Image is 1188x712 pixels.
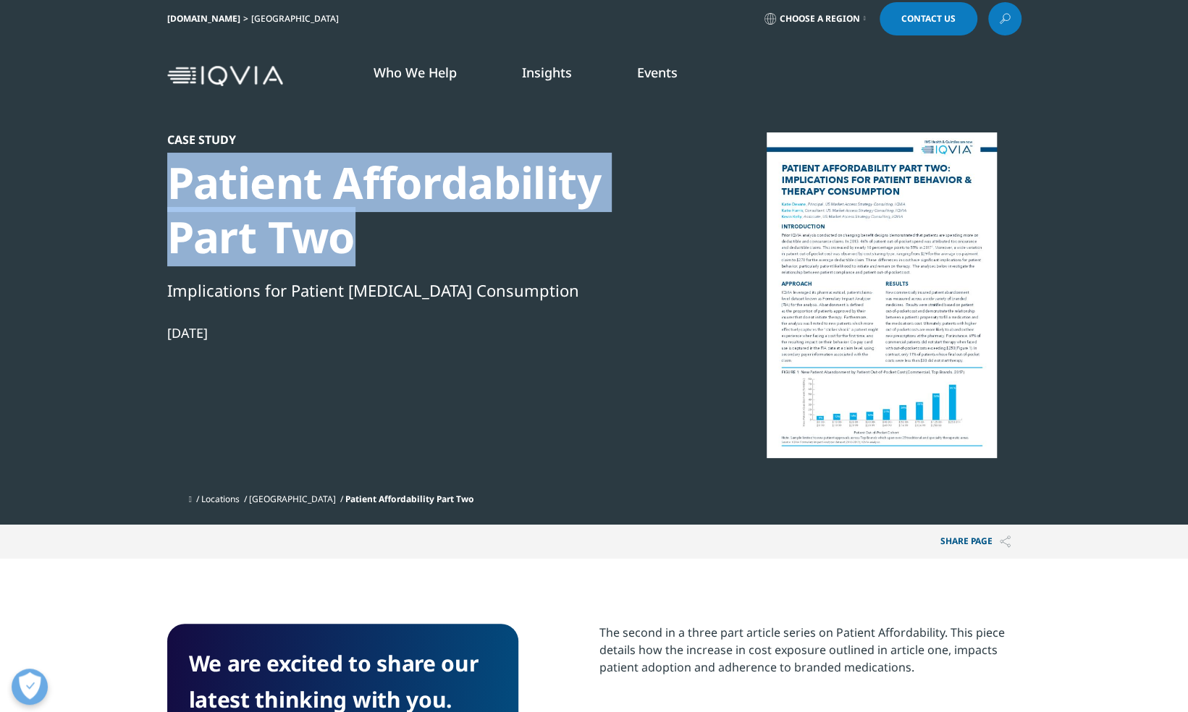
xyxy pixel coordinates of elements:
span: Choose a Region [780,13,860,25]
a: [DOMAIN_NAME] [167,12,240,25]
div: Case Study [167,132,664,147]
button: Open Preferences [12,669,48,705]
p: The second in a three part article series on Patient Affordability. This piece details how the in... [599,624,1021,687]
span: Contact Us [901,14,956,23]
span: Patient Affordability Part Two [345,493,474,505]
a: [GEOGRAPHIC_DATA] [249,493,336,505]
img: IQVIA Healthcare Information Technology and Pharma Clinical Research Company [167,66,283,87]
a: Contact Us [880,2,977,35]
div: Implications for Patient [MEDICAL_DATA] Consumption [167,278,664,302]
div: [DATE] [167,324,664,342]
a: Who We Help [374,64,457,81]
nav: Primary [289,42,1021,110]
p: Share PAGE [930,525,1021,559]
a: Locations [201,493,240,505]
button: Share PAGEShare PAGE [930,525,1021,559]
a: Insights [522,64,572,81]
a: Events [637,64,678,81]
img: Share PAGE [1000,535,1011,548]
div: [GEOGRAPHIC_DATA] [251,13,345,25]
div: Patient Affordability Part Two [167,156,664,264]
